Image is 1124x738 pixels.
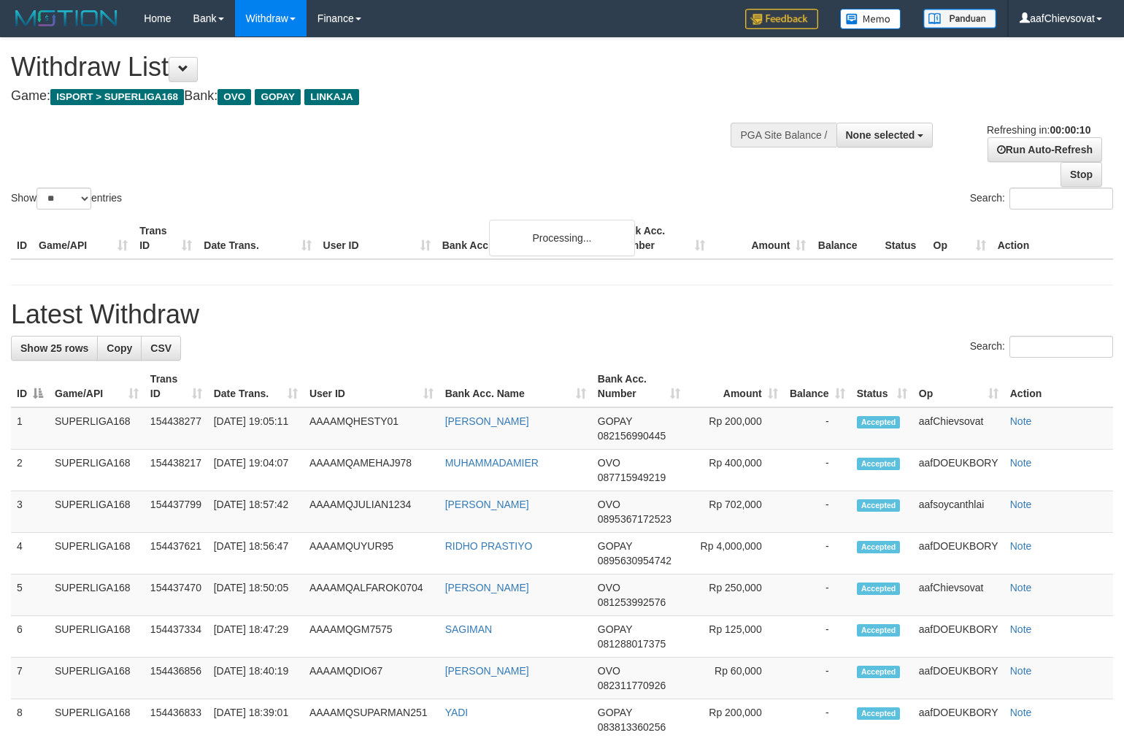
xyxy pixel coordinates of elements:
[598,540,632,552] span: GOPAY
[598,555,671,566] span: Copy 0895630954742 to clipboard
[598,596,666,608] span: Copy 081253992576 to clipboard
[598,430,666,442] span: Copy 082156990445 to clipboard
[33,218,134,259] th: Game/API
[304,407,439,450] td: AAAAMQHESTY01
[784,491,851,533] td: -
[218,89,251,105] span: OVO
[11,491,49,533] td: 3
[304,89,359,105] span: LINKAJA
[745,9,818,29] img: Feedback.jpg
[49,450,145,491] td: SUPERLIGA168
[970,336,1113,358] label: Search:
[598,665,620,677] span: OVO
[317,218,436,259] th: User ID
[857,458,901,470] span: Accepted
[11,366,49,407] th: ID: activate to sort column descending
[686,658,783,699] td: Rp 60,000
[598,457,620,469] span: OVO
[208,658,304,699] td: [DATE] 18:40:19
[1010,623,1032,635] a: Note
[610,218,711,259] th: Bank Acc. Number
[1010,415,1032,427] a: Note
[304,450,439,491] td: AAAAMQAMEHAJ978
[686,450,783,491] td: Rp 400,000
[11,616,49,658] td: 6
[686,366,783,407] th: Amount: activate to sort column ascending
[489,220,635,256] div: Processing...
[686,407,783,450] td: Rp 200,000
[255,89,301,105] span: GOPAY
[11,336,98,361] a: Show 25 rows
[11,450,49,491] td: 2
[11,533,49,574] td: 4
[598,499,620,510] span: OVO
[913,658,1004,699] td: aafDOEUKBORY
[145,658,208,699] td: 154436856
[1009,336,1113,358] input: Search:
[445,623,493,635] a: SAGIMAN
[686,616,783,658] td: Rp 125,000
[304,658,439,699] td: AAAAMQDIO67
[598,472,666,483] span: Copy 087715949219 to clipboard
[686,533,783,574] td: Rp 4,000,000
[141,336,181,361] a: CSV
[49,574,145,616] td: SUPERLIGA168
[1010,707,1032,718] a: Note
[304,574,439,616] td: AAAAMQALFAROK0704
[598,582,620,593] span: OVO
[445,415,529,427] a: [PERSON_NAME]
[913,616,1004,658] td: aafDOEUKBORY
[913,450,1004,491] td: aafDOEUKBORY
[208,533,304,574] td: [DATE] 18:56:47
[913,407,1004,450] td: aafChievsovat
[992,218,1113,259] th: Action
[304,533,439,574] td: AAAAMQUYUR95
[145,450,208,491] td: 154438217
[11,89,735,104] h4: Game: Bank:
[11,188,122,210] label: Show entries
[445,499,529,510] a: [PERSON_NAME]
[145,574,208,616] td: 154437470
[20,342,88,354] span: Show 25 rows
[686,491,783,533] td: Rp 702,000
[598,680,666,691] span: Copy 082311770926 to clipboard
[445,665,529,677] a: [PERSON_NAME]
[784,574,851,616] td: -
[208,366,304,407] th: Date Trans.: activate to sort column ascending
[784,616,851,658] td: -
[304,366,439,407] th: User ID: activate to sort column ascending
[598,513,671,525] span: Copy 0895367172523 to clipboard
[304,491,439,533] td: AAAAMQJULIAN1234
[50,89,184,105] span: ISPORT > SUPERLIGA168
[150,342,172,354] span: CSV
[846,129,915,141] span: None selected
[913,366,1004,407] th: Op: activate to sort column ascending
[49,533,145,574] td: SUPERLIGA168
[439,366,592,407] th: Bank Acc. Name: activate to sort column ascending
[711,218,812,259] th: Amount
[145,616,208,658] td: 154437334
[812,218,879,259] th: Balance
[145,407,208,450] td: 154438277
[1009,188,1113,210] input: Search:
[11,407,49,450] td: 1
[784,533,851,574] td: -
[445,582,529,593] a: [PERSON_NAME]
[731,123,836,147] div: PGA Site Balance /
[913,533,1004,574] td: aafDOEUKBORY
[208,491,304,533] td: [DATE] 18:57:42
[784,366,851,407] th: Balance: activate to sort column ascending
[11,218,33,259] th: ID
[49,491,145,533] td: SUPERLIGA168
[11,658,49,699] td: 7
[49,407,145,450] td: SUPERLIGA168
[11,574,49,616] td: 5
[1004,366,1113,407] th: Action
[198,218,317,259] th: Date Trans.
[857,666,901,678] span: Accepted
[598,707,632,718] span: GOPAY
[49,658,145,699] td: SUPERLIGA168
[857,707,901,720] span: Accepted
[928,218,992,259] th: Op
[1010,665,1032,677] a: Note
